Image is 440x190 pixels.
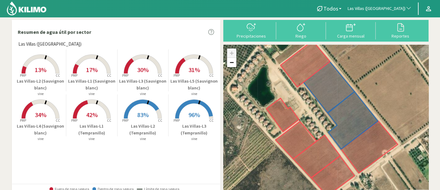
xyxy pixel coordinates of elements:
[56,73,60,78] tspan: CC
[323,5,338,12] span: Todos
[328,34,374,38] div: Carga mensual
[228,34,274,38] div: Precipitaciones
[118,78,169,91] p: Las Villas-L3 (Sauvignon blanc)
[86,111,98,119] span: 42%
[188,111,200,119] span: 96%
[137,66,149,74] span: 30%
[276,22,326,38] button: Riego
[86,66,98,74] span: 17%
[169,123,220,136] p: Las Villas-L3 (Tempranillo)
[6,1,47,16] img: Kilimo
[169,78,220,91] p: Las Villas-L5 (Sauvignon blanc)
[71,118,77,123] tspan: PMP
[122,73,128,78] tspan: PMP
[210,118,214,123] tspan: CC
[174,118,180,123] tspan: PMP
[158,73,163,78] tspan: CC
[18,28,91,36] p: Resumen de agua útil por sector
[15,123,66,136] p: Las Villas-L4 (Sauvignon blanc)
[158,118,163,123] tspan: CC
[35,111,46,119] span: 34%
[71,73,77,78] tspan: PMP
[377,34,424,38] div: Reportes
[66,136,117,142] p: vine
[174,73,180,78] tspan: PMP
[66,91,117,97] p: vine
[278,34,324,38] div: Riego
[169,136,220,142] p: vine
[227,58,236,67] a: Zoom out
[15,78,66,91] p: Las Villas-L2 (Sauvignon blanc)
[107,73,111,78] tspan: CC
[15,136,66,142] p: vine
[118,136,169,142] p: vine
[122,118,128,123] tspan: PMP
[345,2,415,16] button: Las Villas ([GEOGRAPHIC_DATA])
[20,118,26,123] tspan: PMP
[118,123,169,136] p: Las Villas-L2 (Tempranillo)
[376,22,425,38] button: Reportes
[210,73,214,78] tspan: CC
[66,78,117,91] p: Las Villas-L1 (Sauvignon blanc)
[137,111,149,119] span: 83%
[56,118,60,123] tspan: CC
[226,22,276,38] button: Precipitaciones
[20,73,26,78] tspan: PMP
[107,118,111,123] tspan: CC
[118,91,169,97] p: vine
[326,22,376,38] button: Carga mensual
[227,48,236,58] a: Zoom in
[348,6,405,12] span: Las Villas ([GEOGRAPHIC_DATA])
[15,91,66,97] p: vine
[66,123,117,136] p: Las Villas-L1 (Tempranillo)
[169,91,220,97] p: vine
[35,66,46,74] span: 13%
[18,41,81,48] span: Las Villas ([GEOGRAPHIC_DATA])
[188,66,200,74] span: 31%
